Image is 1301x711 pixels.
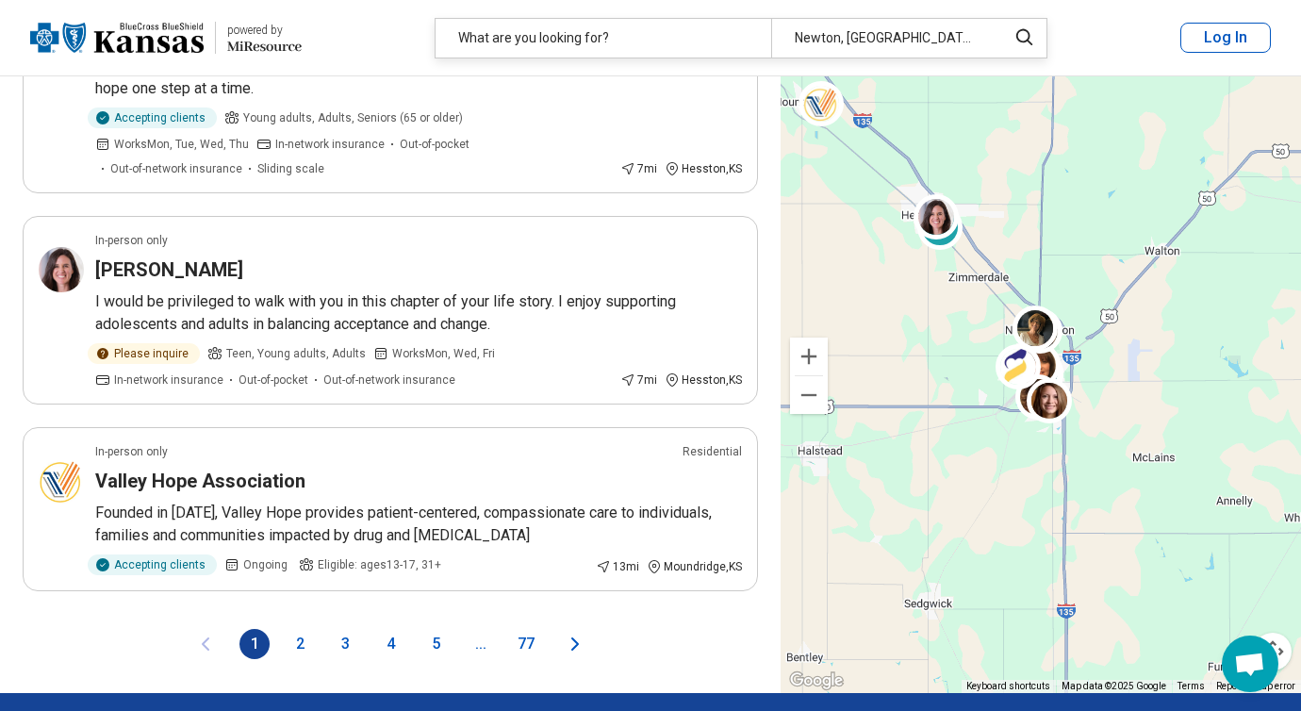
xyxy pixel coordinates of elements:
p: In-person only [95,443,168,460]
button: Zoom out [790,376,828,414]
span: Works Mon, Wed, Fri [392,345,495,362]
span: Out-of-network insurance [323,372,455,389]
span: Young adults, Adults, Seniors (65 or older) [243,109,463,126]
button: Map camera controls [1254,633,1292,670]
div: powered by [227,22,302,39]
div: Hesston , KS [665,160,742,177]
p: Founded in [DATE], Valley Hope provides patient-centered, compassionate care to individuals, fami... [95,502,742,547]
p: In-person only [95,232,168,249]
h3: [PERSON_NAME] [95,256,243,283]
p: Residential [683,443,742,460]
div: Newton, [GEOGRAPHIC_DATA] [771,19,995,58]
img: Google [785,669,848,693]
button: Next page [564,629,586,659]
div: 7 mi [620,160,657,177]
button: Previous page [194,629,217,659]
span: Ongoing [243,556,288,573]
button: 4 [375,629,405,659]
span: Map data ©2025 Google [1062,681,1166,691]
button: Keyboard shortcuts [966,680,1050,693]
button: 5 [420,629,451,659]
span: Sliding scale [257,160,324,177]
a: Open this area in Google Maps (opens a new window) [785,669,848,693]
img: Blue Cross Blue Shield Kansas [30,15,204,60]
span: Teen, Young adults, Adults [226,345,366,362]
div: What are you looking for? [436,19,771,58]
div: 13 mi [596,558,639,575]
div: Hesston , KS [665,372,742,389]
a: Report a map error [1216,681,1295,691]
div: Moundridge , KS [647,558,742,575]
span: ... [466,629,496,659]
span: In-network insurance [275,136,385,153]
a: Blue Cross Blue Shield Kansaspowered by [30,15,302,60]
button: Log In [1180,23,1271,53]
button: 2 [285,629,315,659]
button: Zoom in [790,338,828,375]
div: 7 mi [620,372,657,389]
span: Eligible: ages 13-17, 31+ [318,556,441,573]
div: Accepting clients [88,107,217,128]
span: Out-of-pocket [400,136,469,153]
button: 1 [239,629,270,659]
div: Please inquire [88,343,200,364]
span: Works Mon, Tue, Wed, Thu [114,136,249,153]
h3: Valley Hope Association [95,468,305,494]
a: Terms (opens in new tab) [1177,681,1205,691]
span: Out-of-network insurance [110,160,242,177]
p: Supporting your well-being and embracing your inner strength by building resilience and restoring... [95,55,742,100]
p: I would be privileged to walk with you in this chapter of your life story. I enjoy supporting ado... [95,290,742,336]
div: Accepting clients [88,554,217,575]
span: Out-of-pocket [239,372,308,389]
span: In-network insurance [114,372,223,389]
button: 3 [330,629,360,659]
div: Open chat [1222,636,1278,692]
button: 77 [511,629,541,659]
